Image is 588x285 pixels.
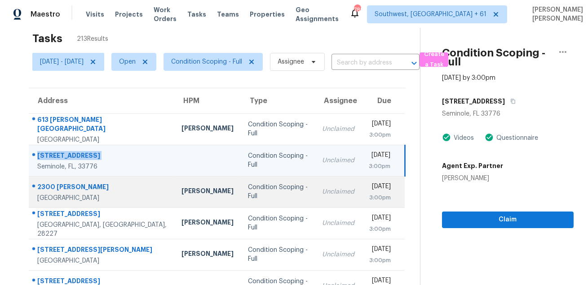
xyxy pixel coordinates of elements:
[332,56,394,70] input: Search by address
[40,57,84,66] span: [DATE] - [DATE]
[37,115,167,135] div: 613 [PERSON_NAME][GEOGRAPHIC_DATA]
[442,48,552,66] h2: Condition Scoping - Full
[529,5,583,23] span: [PERSON_NAME] [PERSON_NAME]
[37,135,167,144] div: [GEOGRAPHIC_DATA]
[369,119,391,130] div: [DATE]
[37,182,167,194] div: 2300 [PERSON_NAME]
[278,57,304,66] span: Assignee
[494,134,538,142] div: Questionnaire
[248,183,308,201] div: Condition Scoping - Full
[322,187,354,196] div: Unclaimed
[442,174,503,183] div: [PERSON_NAME]
[322,219,354,228] div: Unclaimed
[29,88,174,113] th: Address
[37,256,167,265] div: [GEOGRAPHIC_DATA]
[248,120,308,138] div: Condition Scoping - Full
[442,97,505,106] h5: [STREET_ADDRESS]
[354,5,360,14] div: 788
[369,151,390,162] div: [DATE]
[449,214,566,225] span: Claim
[171,57,242,66] span: Condition Scoping - Full
[442,133,451,142] img: Artifact Present Icon
[37,194,167,203] div: [GEOGRAPHIC_DATA]
[442,161,503,170] h5: Agent Exp. Partner
[119,57,136,66] span: Open
[442,212,574,228] button: Claim
[37,245,167,256] div: [STREET_ADDRESS][PERSON_NAME]
[451,134,474,142] div: Videos
[181,186,234,198] div: [PERSON_NAME]
[248,246,308,263] div: Condition Scoping - Full
[241,88,315,113] th: Type
[315,88,362,113] th: Assignee
[369,225,391,233] div: 3:00pm
[37,162,167,171] div: Seminole, FL, 33776
[375,10,486,19] span: Southwest, [GEOGRAPHIC_DATA] + 61
[77,35,108,43] span: 213 Results
[181,249,234,260] div: [PERSON_NAME]
[369,213,391,225] div: [DATE]
[420,52,448,67] button: Create a Task
[250,10,285,19] span: Properties
[248,151,308,169] div: Condition Scoping - Full
[369,193,391,202] div: 3:00pm
[296,5,339,23] span: Geo Assignments
[217,10,239,19] span: Teams
[442,73,495,82] div: [DATE] by 3:00pm
[187,11,206,17] span: Tasks
[37,151,167,162] div: [STREET_ADDRESS]
[322,250,354,259] div: Unclaimed
[369,245,391,256] div: [DATE]
[154,5,177,23] span: Work Orders
[115,10,143,19] span: Projects
[369,256,391,265] div: 3:00pm
[322,156,354,165] div: Unclaimed
[424,49,444,70] span: Create a Task
[37,209,167,220] div: [STREET_ADDRESS]
[369,162,390,171] div: 3:00pm
[442,109,574,118] div: Seminole, FL 33776
[485,133,494,142] img: Artifact Present Icon
[181,218,234,229] div: [PERSON_NAME]
[408,57,420,69] button: Open
[248,214,308,232] div: Condition Scoping - Full
[181,124,234,135] div: [PERSON_NAME]
[37,220,167,238] div: [GEOGRAPHIC_DATA], [GEOGRAPHIC_DATA], 28227
[322,125,354,134] div: Unclaimed
[362,88,405,113] th: Due
[505,93,517,109] button: Copy Address
[174,88,241,113] th: HPM
[86,10,104,19] span: Visits
[369,182,391,193] div: [DATE]
[369,130,391,139] div: 3:00pm
[32,34,62,43] h2: Tasks
[31,10,60,19] span: Maestro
